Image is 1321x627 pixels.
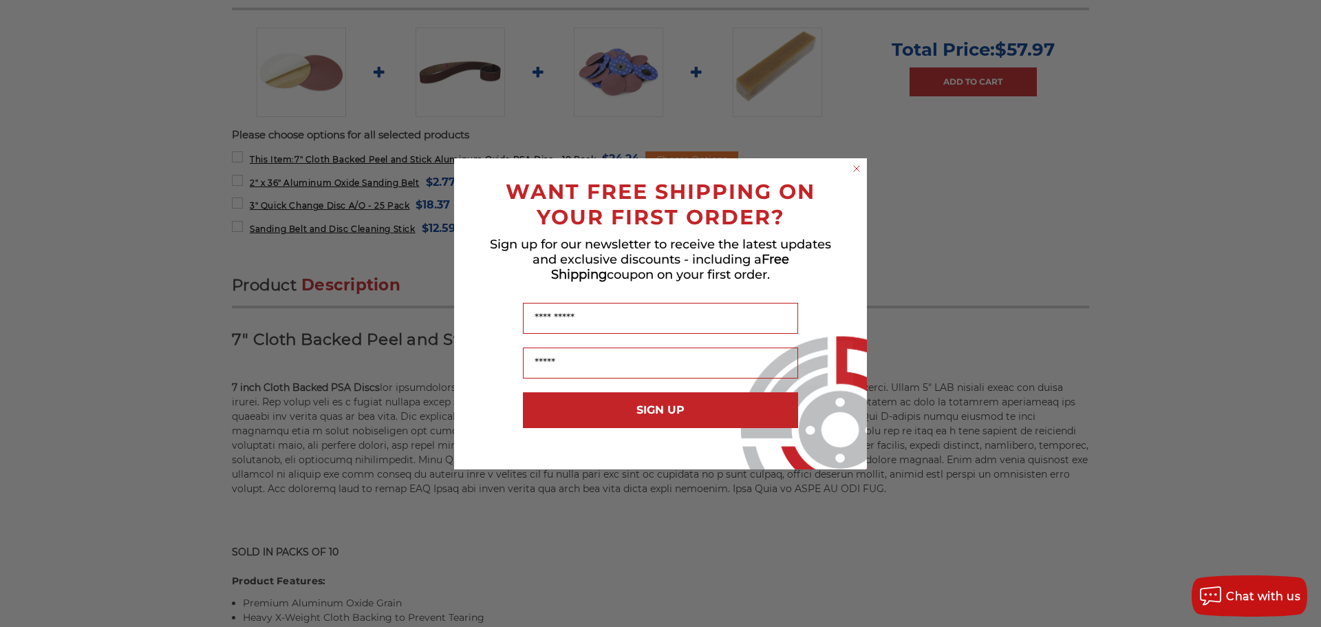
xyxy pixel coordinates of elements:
button: Chat with us [1192,575,1307,617]
span: Chat with us [1226,590,1300,603]
input: Email [523,348,798,379]
span: Sign up for our newsletter to receive the latest updates and exclusive discounts - including a co... [490,237,831,282]
span: Free Shipping [551,252,789,282]
button: SIGN UP [523,392,798,428]
span: WANT FREE SHIPPING ON YOUR FIRST ORDER? [506,179,815,230]
button: Close dialog [850,162,863,176]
